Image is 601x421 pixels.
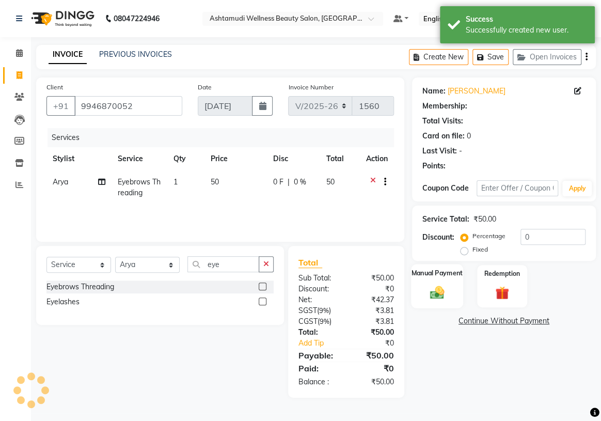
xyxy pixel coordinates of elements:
th: Total [320,147,360,170]
button: Create New [409,49,468,65]
div: 0 [467,131,471,142]
span: 1 [173,177,178,186]
div: Name: [422,86,446,97]
input: Search by Name/Mobile/Email/Code [74,96,182,116]
div: Coupon Code [422,183,477,194]
th: Action [360,147,394,170]
div: Eyelashes [46,297,80,307]
img: _cash.svg [425,284,448,300]
b: 08047224946 [114,4,159,33]
div: Service Total: [422,214,469,225]
th: Qty [167,147,204,170]
label: Percentage [472,231,505,241]
div: ₹50.00 [346,273,401,284]
span: Total [298,257,322,268]
span: Eyebrows Threading [118,177,161,197]
label: Client [46,83,63,92]
img: logo [26,4,97,33]
div: ₹0 [355,338,401,349]
span: Arya [53,177,68,186]
div: Services [48,128,402,147]
div: Sub Total: [291,273,346,284]
label: Manual Payment [411,268,463,278]
div: Paid: [291,362,346,375]
div: ₹50.00 [346,327,401,338]
div: ₹50.00 [473,214,496,225]
button: Apply [562,181,592,196]
div: Card on file: [422,131,465,142]
a: PREVIOUS INVOICES [99,50,172,59]
button: Save [472,49,509,65]
div: - [459,146,462,157]
div: ₹0 [346,362,401,375]
div: Balance : [291,377,346,387]
span: | [288,177,290,188]
div: Successfully created new user. [466,25,587,36]
div: ₹0 [346,284,401,294]
span: 9% [319,306,329,315]
button: Open Invoices [513,49,581,65]
label: Date [198,83,212,92]
div: ₹50.00 [346,377,401,387]
div: Total Visits: [422,116,463,127]
div: ( ) [291,316,346,327]
div: ( ) [291,305,346,316]
div: Points: [422,161,446,171]
div: ₹3.81 [346,305,401,316]
a: INVOICE [49,45,87,64]
a: Add Tip [291,338,355,349]
span: SGST [298,306,317,315]
div: Discount: [422,232,454,243]
div: Net: [291,294,346,305]
div: ₹3.81 [346,316,401,327]
div: Eyebrows Threading [46,282,114,292]
label: Invoice Number [288,83,333,92]
div: ₹50.00 [346,349,401,362]
div: Membership: [422,101,467,112]
div: Total: [291,327,346,338]
label: Fixed [472,245,488,254]
div: Last Visit: [422,146,457,157]
input: Search or Scan [187,256,259,272]
th: Service [112,147,167,170]
th: Stylist [46,147,112,170]
div: Success [466,14,587,25]
div: Discount: [291,284,346,294]
label: Redemption [484,269,520,278]
span: CGST [298,317,318,326]
input: Enter Offer / Coupon Code [477,180,558,196]
th: Price [204,147,266,170]
span: 0 % [294,177,306,188]
th: Disc [267,147,320,170]
button: +91 [46,96,75,116]
span: 9% [320,317,329,325]
div: Payable: [291,349,346,362]
a: Continue Without Payment [414,316,594,326]
span: 0 F [273,177,283,188]
div: ₹42.37 [346,294,401,305]
span: 50 [326,177,335,186]
img: _gift.svg [491,285,513,301]
a: [PERSON_NAME] [448,86,505,97]
span: 50 [210,177,218,186]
